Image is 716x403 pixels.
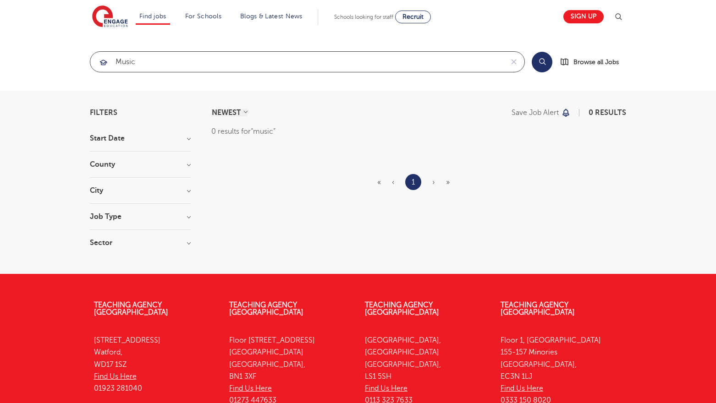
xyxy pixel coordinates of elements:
span: › [432,178,435,186]
p: [STREET_ADDRESS] Watford, WD17 1SZ 01923 281040 [94,334,216,394]
a: Blogs & Latest News [240,13,303,20]
a: Find jobs [139,13,166,20]
button: Search [532,52,552,72]
a: Recruit [395,11,431,23]
span: « [377,178,381,186]
span: 0 results [589,109,626,117]
h3: Sector [90,239,191,246]
a: Teaching Agency [GEOGRAPHIC_DATA] [94,301,168,316]
a: Find Us Here [365,384,408,392]
a: Find Us Here [94,372,137,381]
a: Find Us Here [229,384,272,392]
span: Filters [90,109,117,116]
button: Save job alert [512,109,571,116]
span: ‹ [392,178,394,186]
img: Engage Education [92,5,128,28]
a: Browse all Jobs [560,57,626,67]
p: Save job alert [512,109,559,116]
a: Teaching Agency [GEOGRAPHIC_DATA] [365,301,439,316]
h3: City [90,187,191,194]
a: Teaching Agency [GEOGRAPHIC_DATA] [501,301,575,316]
a: 1 [412,176,415,188]
span: Schools looking for staff [334,14,393,20]
h3: County [90,161,191,168]
q: music [251,127,275,136]
h3: Start Date [90,135,191,142]
span: » [446,178,450,186]
span: Recruit [402,13,424,20]
span: Browse all Jobs [573,57,619,67]
div: 0 results for [211,125,626,137]
a: For Schools [185,13,221,20]
input: Submit [90,52,503,72]
a: Find Us Here [501,384,543,392]
div: Submit [90,51,525,72]
a: Sign up [563,10,604,23]
button: Clear [503,52,524,72]
a: Teaching Agency [GEOGRAPHIC_DATA] [229,301,303,316]
h3: Job Type [90,213,191,220]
